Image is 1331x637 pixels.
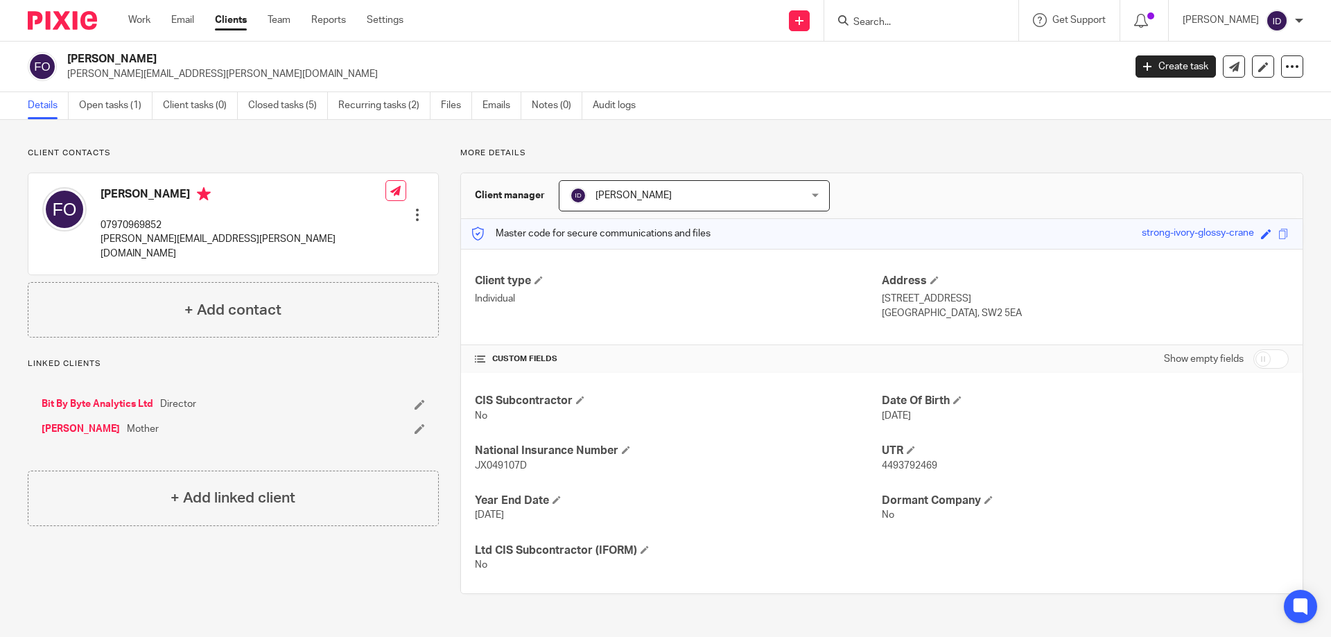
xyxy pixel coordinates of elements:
span: Mother [127,422,159,436]
p: Client contacts [28,148,439,159]
a: Details [28,92,69,119]
img: svg%3E [570,187,586,204]
p: [STREET_ADDRESS] [882,292,1289,306]
h4: CIS Subcontractor [475,394,882,408]
a: Work [128,13,150,27]
h4: CUSTOM FIELDS [475,354,882,365]
span: 4493792469 [882,461,937,471]
span: Get Support [1052,15,1106,25]
p: [PERSON_NAME][EMAIL_ADDRESS][PERSON_NAME][DOMAIN_NAME] [101,232,385,261]
a: Bit By Byte Analytics Ltd [42,397,153,411]
p: 07970969852 [101,218,385,232]
p: Individual [475,292,882,306]
span: No [475,560,487,570]
input: Search [852,17,977,29]
a: Settings [367,13,403,27]
h4: Dormant Company [882,494,1289,508]
a: Files [441,92,472,119]
h4: + Add linked client [171,487,295,509]
a: Clients [215,13,247,27]
span: Director [160,397,196,411]
h4: Year End Date [475,494,882,508]
img: svg%3E [42,187,87,232]
h4: National Insurance Number [475,444,882,458]
a: Emails [482,92,521,119]
a: Create task [1136,55,1216,78]
a: Client tasks (0) [163,92,238,119]
a: [PERSON_NAME] [42,422,120,436]
h4: + Add contact [184,299,281,321]
a: Open tasks (1) [79,92,153,119]
span: [PERSON_NAME] [595,191,672,200]
span: [DATE] [475,510,504,520]
p: Linked clients [28,358,439,369]
p: [GEOGRAPHIC_DATA], SW2 5EA [882,306,1289,320]
h4: UTR [882,444,1289,458]
div: strong-ivory-glossy-crane [1142,226,1254,242]
a: Email [171,13,194,27]
a: Reports [311,13,346,27]
a: Recurring tasks (2) [338,92,430,119]
span: JX049107D [475,461,527,471]
i: Primary [197,187,211,201]
p: [PERSON_NAME][EMAIL_ADDRESS][PERSON_NAME][DOMAIN_NAME] [67,67,1115,81]
label: Show empty fields [1164,352,1244,366]
span: No [882,510,894,520]
img: svg%3E [1266,10,1288,32]
h4: [PERSON_NAME] [101,187,385,204]
img: svg%3E [28,52,57,81]
a: Audit logs [593,92,646,119]
p: More details [460,148,1303,159]
h4: Ltd CIS Subcontractor (IFORM) [475,543,882,558]
a: Team [268,13,290,27]
h4: Address [882,274,1289,288]
img: Pixie [28,11,97,30]
h2: [PERSON_NAME] [67,52,905,67]
p: Master code for secure communications and files [471,227,711,241]
a: Closed tasks (5) [248,92,328,119]
span: [DATE] [882,411,911,421]
a: Notes (0) [532,92,582,119]
h4: Client type [475,274,882,288]
h3: Client manager [475,189,545,202]
span: No [475,411,487,421]
h4: Date Of Birth [882,394,1289,408]
p: [PERSON_NAME] [1183,13,1259,27]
